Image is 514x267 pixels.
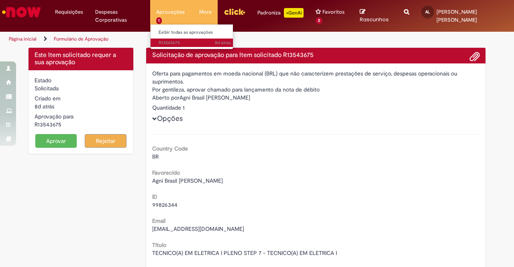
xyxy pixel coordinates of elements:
time: 22/09/2025 22:16:31 [215,40,231,46]
p: +GenAi [284,8,304,18]
span: Despesas Corporativas [95,8,144,24]
span: 8d atrás [215,40,231,46]
ul: Aprovações [150,24,233,49]
a: Formulário de Aprovação [54,36,108,42]
b: Email [152,217,165,224]
span: TECNICO(A) EM ELETRICA I PLENO STEP 7 - TECNICO(A) EM ELETRICA I [152,249,337,257]
div: R13543675 [35,120,127,128]
label: Aberto por [152,94,179,102]
time: 22/09/2025 22:16:31 [35,103,54,110]
div: 22/09/2025 22:16:31 [35,102,127,110]
b: ID [152,193,157,200]
button: Aprovar [35,134,77,148]
img: click_logo_yellow_360x200.png [224,6,245,18]
a: Exibir todas as aprovações [151,28,239,37]
span: Favoritos [322,8,345,16]
span: Agni Brasil [PERSON_NAME] [152,177,223,184]
span: [PERSON_NAME] [PERSON_NAME] [436,8,477,23]
div: Oferta para pagamentos em moeda nacional (BRL) que não caracterizem prestações de serviço, despes... [152,69,480,86]
label: Aprovação para [35,112,73,120]
span: Requisições [55,8,83,16]
div: Padroniza [257,8,304,18]
span: 2 [316,17,322,24]
span: 1 [156,17,162,24]
div: Agni Brasil [PERSON_NAME] [152,94,480,104]
a: Aberto R13543675 : [151,39,239,47]
span: BR [152,153,159,160]
label: Criado em [35,94,61,102]
div: Por gentileza, aprovar chamado para lançamento da nota de débito [152,86,480,94]
a: Rascunhos [360,8,392,23]
img: ServiceNow [1,4,42,20]
h4: Solicitação de aprovação para Item solicitado R13543675 [152,52,480,59]
div: Solicitada [35,84,127,92]
span: R13543675 [159,40,231,46]
b: Favorecido [152,169,180,176]
a: Página inicial [9,36,37,42]
ul: Trilhas de página [6,32,337,47]
h4: Este Item solicitado requer a sua aprovação [35,52,127,66]
span: Aprovações [156,8,185,16]
span: [EMAIL_ADDRESS][DOMAIN_NAME] [152,225,244,232]
button: Rejeitar [85,134,126,148]
span: 8d atrás [35,103,54,110]
span: More [199,8,212,16]
span: Rascunhos [360,16,389,23]
div: Quantidade 1 [152,104,480,112]
span: 99826344 [152,201,177,208]
label: Estado [35,76,51,84]
span: AL [425,9,430,14]
b: Country Code [152,145,188,152]
b: Título [152,241,166,249]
